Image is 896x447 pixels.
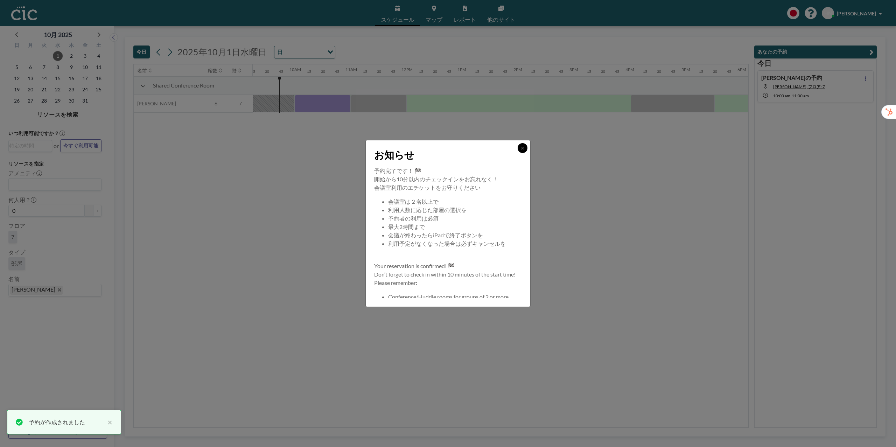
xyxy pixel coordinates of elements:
[388,207,467,213] span: 利用人数に応じた部屋の選択を
[374,271,516,278] span: Don’t forget to check in within 10 minutes of the start time!
[388,198,439,205] span: 会議室は２名以上で
[374,263,455,269] span: Your reservation is confirmed! 🏁
[374,149,414,161] span: お知らせ
[388,215,439,222] span: 予約者の利用は必須
[374,167,421,174] span: 予約完了です！ 🏁
[388,240,506,247] span: 利用予定がなくなった場合は必ずキャンセルを
[374,176,498,182] span: 開始から10分以内のチェックインをお忘れなく！
[388,293,509,300] span: Conference/Huddle rooms for groups of 2 or more
[104,418,112,426] button: close
[388,223,425,230] span: 最大2時間まで
[29,418,104,426] div: 予約が作成されました
[388,232,483,238] span: 会議が終わったらiPadで終了ボタンを
[374,279,417,286] span: Please remember:
[374,184,481,191] span: 会議室利用のエチケットをお守りください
